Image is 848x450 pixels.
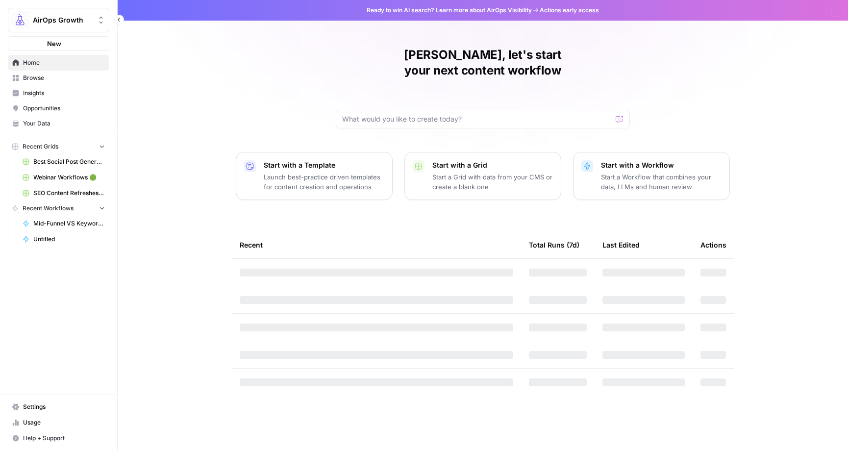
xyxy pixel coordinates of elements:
[436,6,468,14] a: Learn more
[18,231,109,247] a: Untitled
[23,89,105,98] span: Insights
[236,152,393,200] button: Start with a TemplateLaunch best-practice driven templates for content creation and operations
[8,70,109,86] a: Browse
[33,219,105,228] span: Mid-Funnel VS Keyword Research
[8,55,109,71] a: Home
[23,74,105,82] span: Browse
[336,47,630,78] h1: [PERSON_NAME], let's start your next content workflow
[8,85,109,101] a: Insights
[264,172,384,192] p: Launch best-practice driven templates for content creation and operations
[23,418,105,427] span: Usage
[8,116,109,131] a: Your Data
[18,154,109,170] a: Best Social Post Generator Ever Grid
[23,204,74,213] span: Recent Workflows
[23,58,105,67] span: Home
[18,170,109,185] a: Webinar Workflows 🟢
[47,39,61,49] span: New
[602,231,640,258] div: Last Edited
[33,173,105,182] span: Webinar Workflows 🟢
[342,114,612,124] input: What would you like to create today?
[601,172,722,192] p: Start a Workflow that combines your data, LLMs and human review
[8,36,109,51] button: New
[529,231,579,258] div: Total Runs (7d)
[573,152,730,200] button: Start with a WorkflowStart a Workflow that combines your data, LLMs and human review
[23,402,105,411] span: Settings
[18,216,109,231] a: Mid-Funnel VS Keyword Research
[23,434,105,443] span: Help + Support
[404,152,561,200] button: Start with a GridStart a Grid with data from your CMS or create a blank one
[23,142,58,151] span: Recent Grids
[23,104,105,113] span: Opportunities
[240,231,513,258] div: Recent
[33,189,105,198] span: SEO Content Refreshes 🟢
[33,235,105,244] span: Untitled
[8,415,109,430] a: Usage
[8,201,109,216] button: Recent Workflows
[8,399,109,415] a: Settings
[601,160,722,170] p: Start with a Workflow
[18,185,109,201] a: SEO Content Refreshes 🟢
[8,430,109,446] button: Help + Support
[432,172,553,192] p: Start a Grid with data from your CMS or create a blank one
[264,160,384,170] p: Start with a Template
[8,100,109,116] a: Opportunities
[367,6,532,15] span: Ready to win AI search? about AirOps Visibility
[8,139,109,154] button: Recent Grids
[432,160,553,170] p: Start with a Grid
[11,11,29,29] img: AirOps Growth Logo
[700,231,726,258] div: Actions
[33,15,92,25] span: AirOps Growth
[23,119,105,128] span: Your Data
[540,6,599,15] span: Actions early access
[8,8,109,32] button: Workspace: AirOps Growth
[33,157,105,166] span: Best Social Post Generator Ever Grid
